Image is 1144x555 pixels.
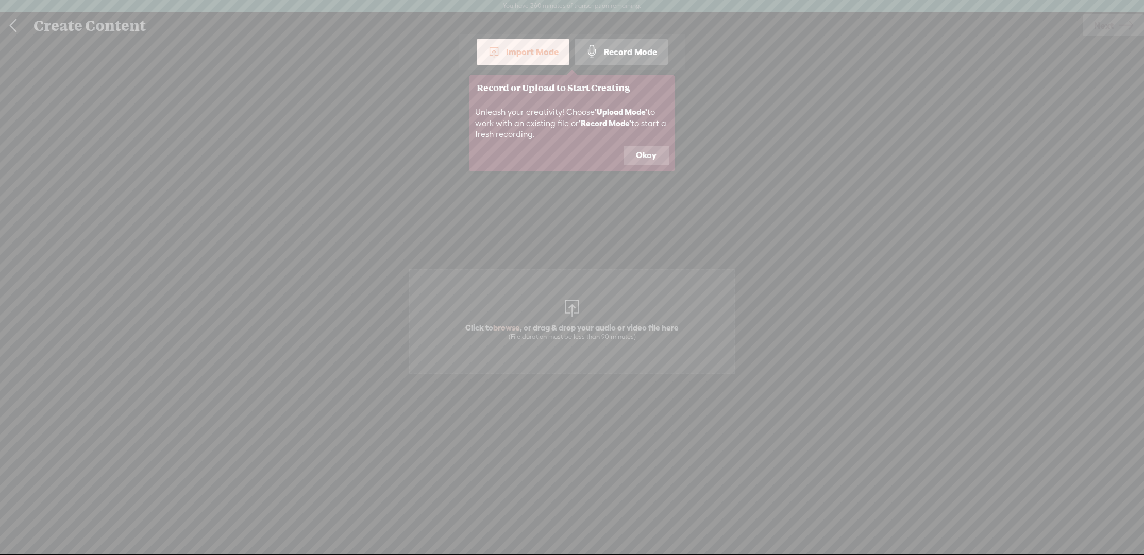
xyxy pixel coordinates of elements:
div: Unleash your creativity! Choose to work with an existing file or to start a fresh recording. [469,100,675,146]
div: Import Mode [477,39,569,65]
h3: Record or Upload to Start Creating [477,83,667,93]
div: Record Mode [575,39,668,65]
button: Okay [624,146,669,165]
b: 'Record Mode' [579,118,631,128]
b: 'Upload Mode' [595,107,647,116]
